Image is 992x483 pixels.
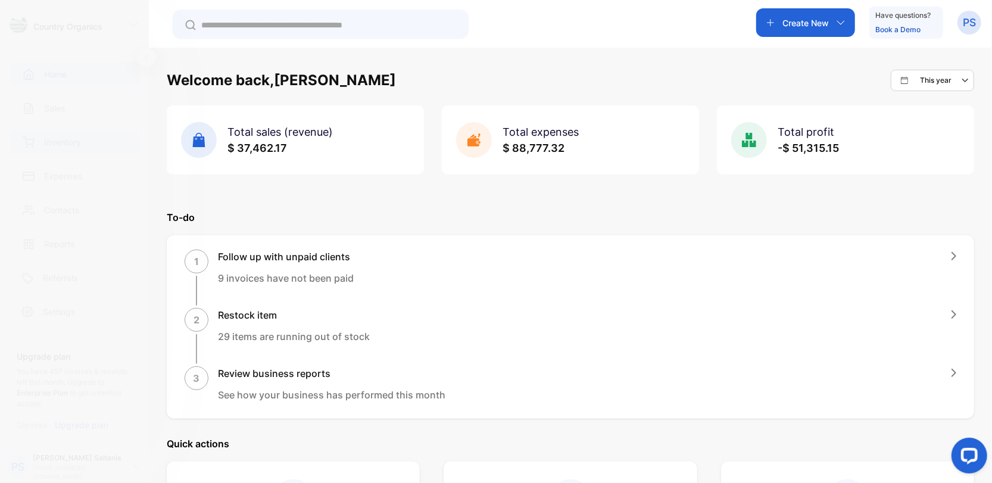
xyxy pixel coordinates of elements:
a: Book a Demo [875,25,921,34]
button: This year [891,70,974,91]
p: 3 [194,371,200,385]
span: Total sales (revenue) [227,126,333,138]
p: Create New [782,17,829,29]
p: PS [963,15,976,30]
button: PS [957,8,981,37]
h1: Welcome back, [PERSON_NAME] [167,70,396,91]
span: Enterprise Plan [17,388,68,397]
span: $ 88,777.32 [503,142,564,154]
span: Total profit [778,126,834,138]
h1: Follow up with unpaid clients [218,250,354,264]
p: Expenses [44,170,83,182]
p: [PERSON_NAME] Saltanis [33,453,124,463]
p: PS [11,459,24,475]
p: To-do [167,210,974,225]
iframe: LiveChat chat widget [942,433,992,483]
p: Quick actions [167,437,974,451]
p: See how your business has performed this month [218,388,445,402]
p: Inventory [44,136,81,148]
p: Contacts [44,204,80,216]
span: $ 37,462.17 [227,142,287,154]
p: Referrals [43,272,78,284]
p: Upgrade plan [55,419,108,431]
p: Dismiss [17,419,48,431]
button: Create New [756,8,855,37]
span: Upgrade to to get unlimited access. [17,378,121,408]
p: Have questions? [875,10,931,21]
p: Settings [43,306,76,318]
p: [EMAIL_ADDRESS][DOMAIN_NAME] [33,463,124,481]
p: Reports [44,238,75,250]
p: 29 items are running out of stock [218,329,370,344]
span: -$ 51,315.15 [778,142,839,154]
p: This year [920,75,952,86]
p: Sales [44,102,65,114]
p: Upgrade plan [17,350,130,363]
img: logo [10,15,27,33]
p: Country Organics [33,20,102,33]
span: Total expenses [503,126,579,138]
p: You have 497 invoices & receipts left this month. [17,366,130,409]
p: 9 invoices have not been paid [218,271,354,285]
a: Upgrade plan [48,419,108,431]
h1: Restock item [218,308,370,322]
p: Home [44,68,67,80]
h1: Review business reports [218,366,445,381]
p: 1 [194,254,199,269]
p: 2 [194,313,199,327]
